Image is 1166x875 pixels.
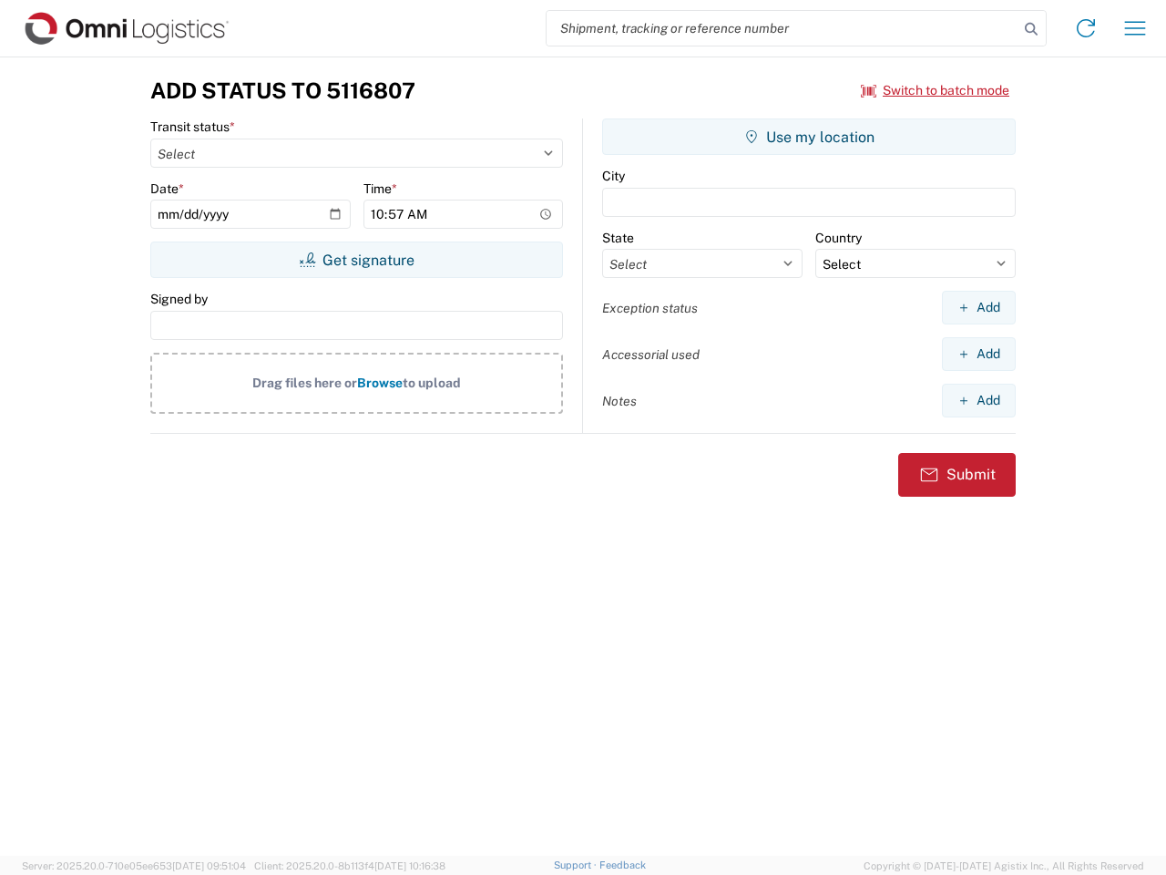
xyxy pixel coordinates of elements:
[363,180,397,197] label: Time
[547,11,1018,46] input: Shipment, tracking or reference number
[403,376,461,390] span: to upload
[150,77,415,104] h3: Add Status to 5116807
[602,393,637,409] label: Notes
[172,860,246,871] span: [DATE] 09:51:04
[254,860,445,871] span: Client: 2025.20.0-8b113f4
[942,291,1016,324] button: Add
[150,242,563,278] button: Get signature
[898,453,1016,497] button: Submit
[602,346,700,363] label: Accessorial used
[357,376,403,390] span: Browse
[602,118,1016,155] button: Use my location
[602,300,698,316] label: Exception status
[150,118,235,135] label: Transit status
[150,180,184,197] label: Date
[602,230,634,246] label: State
[942,384,1016,417] button: Add
[22,860,246,871] span: Server: 2025.20.0-710e05ee653
[554,860,599,870] a: Support
[861,76,1009,106] button: Switch to batch mode
[602,168,625,184] label: City
[150,291,208,307] label: Signed by
[942,337,1016,371] button: Add
[374,860,445,871] span: [DATE] 10:16:38
[599,860,646,870] a: Feedback
[864,858,1144,874] span: Copyright © [DATE]-[DATE] Agistix Inc., All Rights Reserved
[815,230,862,246] label: Country
[252,376,357,390] span: Drag files here or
